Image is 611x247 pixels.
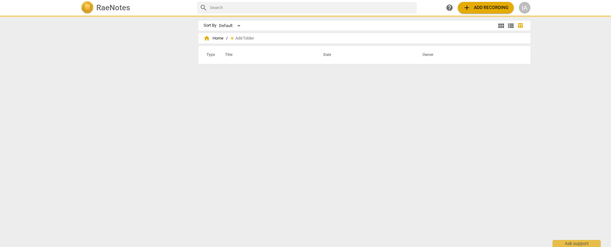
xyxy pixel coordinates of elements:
[446,4,453,12] span: help
[463,4,509,12] span: Add recording
[229,35,235,41] span: add
[553,240,601,247] div: Ask support
[81,1,192,14] a: LogoRaeNotes
[81,1,94,14] img: Logo
[517,23,523,29] span: table_chart
[204,35,223,41] span: Home
[96,3,130,12] h2: RaeNotes
[415,46,524,64] th: Owner
[217,46,316,64] th: Title
[204,23,216,28] div: Sort By
[204,35,210,41] span: home
[506,21,516,31] button: List view
[219,21,243,31] div: Default
[458,2,514,14] button: Upload
[463,4,471,12] span: add
[519,2,530,14] button: IA
[507,22,515,30] span: view_list
[497,22,505,30] span: view_module
[316,46,415,64] th: Date
[201,46,217,64] th: Type
[516,21,525,31] button: Table view
[444,2,455,14] a: Help
[496,21,506,31] button: Tile view
[210,3,414,13] input: Search
[226,36,228,41] span: /
[200,4,207,12] span: search
[235,36,254,41] span: Add folder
